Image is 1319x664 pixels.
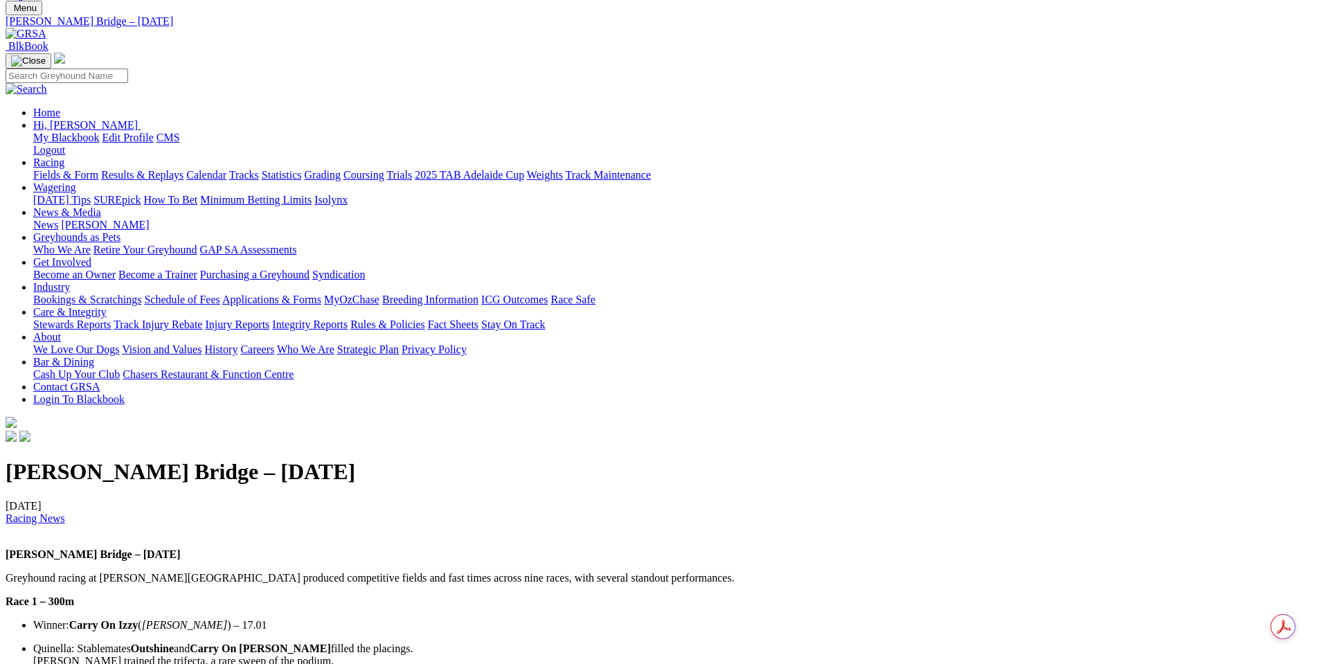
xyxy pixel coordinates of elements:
[14,3,37,13] span: Menu
[6,40,48,52] a: BlkBook
[33,306,107,318] a: Care & Integrity
[6,548,181,560] strong: [PERSON_NAME] Bridge – [DATE]
[277,343,334,355] a: Who We Are
[61,219,149,231] a: [PERSON_NAME]
[200,244,297,255] a: GAP SA Assessments
[229,169,259,181] a: Tracks
[527,169,563,181] a: Weights
[33,119,141,131] a: Hi, [PERSON_NAME]
[33,169,98,181] a: Fields & Form
[386,169,412,181] a: Trials
[350,318,425,330] a: Rules & Policies
[382,294,478,305] a: Breeding Information
[33,244,1313,256] div: Greyhounds as Pets
[6,512,65,524] a: Racing News
[337,343,399,355] a: Strategic Plan
[240,343,274,355] a: Careers
[33,294,1313,306] div: Industry
[343,169,384,181] a: Coursing
[481,294,548,305] a: ICG Outcomes
[324,294,379,305] a: MyOzChase
[123,368,294,380] a: Chasers Restaurant & Function Centre
[33,206,101,218] a: News & Media
[101,169,183,181] a: Results & Replays
[33,356,94,368] a: Bar & Dining
[312,269,365,280] a: Syndication
[33,381,100,393] a: Contact GRSA
[33,281,70,293] a: Industry
[33,368,120,380] a: Cash Up Your Club
[6,83,47,96] img: Search
[102,132,154,143] a: Edit Profile
[8,40,48,52] span: BlkBook
[33,194,91,206] a: [DATE] Tips
[305,169,341,181] a: Grading
[54,53,65,64] img: logo-grsa-white.png
[144,294,219,305] a: Schedule of Fees
[33,107,60,118] a: Home
[33,132,1313,156] div: Hi, [PERSON_NAME]
[33,269,1313,281] div: Get Involved
[33,119,138,131] span: Hi, [PERSON_NAME]
[6,28,46,40] img: GRSA
[6,53,51,69] button: Toggle navigation
[6,1,42,15] button: Toggle navigation
[402,343,467,355] a: Privacy Policy
[93,244,197,255] a: Retire Your Greyhound
[566,169,651,181] a: Track Maintenance
[142,619,228,631] em: [PERSON_NAME]
[122,343,201,355] a: Vision and Values
[415,169,524,181] a: 2025 TAB Adelaide Cup
[33,144,65,156] a: Logout
[6,431,17,442] img: facebook.svg
[190,643,331,654] strong: Carry On [PERSON_NAME]
[33,219,1313,231] div: News & Media
[131,643,174,654] strong: Outshine
[200,194,312,206] a: Minimum Betting Limits
[6,500,65,524] span: [DATE]
[33,169,1313,181] div: Racing
[33,343,1313,356] div: About
[33,194,1313,206] div: Wagering
[6,595,74,607] strong: Race 1 – 300m
[33,318,1313,331] div: Care & Integrity
[33,156,64,168] a: Racing
[114,318,202,330] a: Track Injury Rebate
[33,294,141,305] a: Bookings & Scratchings
[222,294,321,305] a: Applications & Forms
[33,393,125,405] a: Login To Blackbook
[550,294,595,305] a: Race Safe
[6,417,17,428] img: logo-grsa-white.png
[118,269,197,280] a: Become a Trainer
[272,318,348,330] a: Integrity Reports
[205,318,269,330] a: Injury Reports
[6,15,1313,28] a: [PERSON_NAME] Bridge – [DATE]
[481,318,545,330] a: Stay On Track
[33,256,91,268] a: Get Involved
[33,331,61,343] a: About
[33,181,76,193] a: Wagering
[69,619,138,631] strong: Carry On Izzy
[33,132,100,143] a: My Blackbook
[33,619,1313,631] p: Winner: ( ) – 17.01
[11,55,46,66] img: Close
[33,269,116,280] a: Become an Owner
[314,194,348,206] a: Isolynx
[33,244,91,255] a: Who We Are
[156,132,180,143] a: CMS
[33,219,58,231] a: News
[6,69,128,83] input: Search
[19,431,30,442] img: twitter.svg
[262,169,302,181] a: Statistics
[6,459,1313,485] h1: [PERSON_NAME] Bridge – [DATE]
[93,194,141,206] a: SUREpick
[33,343,119,355] a: We Love Our Dogs
[6,572,1313,584] p: Greyhound racing at [PERSON_NAME][GEOGRAPHIC_DATA] produced competitive fields and fast times acr...
[204,343,237,355] a: History
[144,194,198,206] a: How To Bet
[186,169,226,181] a: Calendar
[428,318,478,330] a: Fact Sheets
[33,318,111,330] a: Stewards Reports
[33,231,120,243] a: Greyhounds as Pets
